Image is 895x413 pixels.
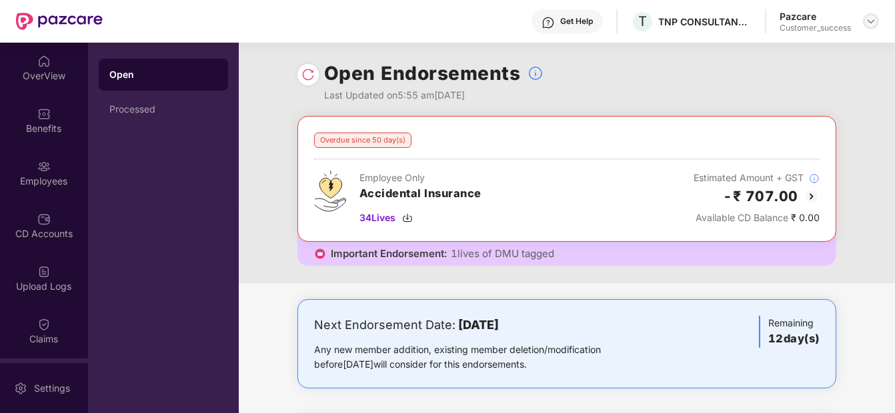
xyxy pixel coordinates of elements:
[542,16,555,29] img: svg+xml;base64,PHN2ZyBpZD0iSGVscC0zMngzMiIgeG1sbnM9Imh0dHA6Ly93d3cudzMub3JnLzIwMDAvc3ZnIiB3aWR0aD...
[696,212,788,223] span: Available CD Balance
[314,342,643,372] div: Any new member addition, existing member deletion/modification before [DATE] will consider for th...
[451,247,554,260] span: 1 lives of DMU tagged
[694,210,820,225] div: ₹ 0.00
[37,160,51,173] img: svg+xml;base64,PHN2ZyBpZD0iRW1wbG95ZWVzIiB4bWxucz0iaHR0cDovL3d3dy53My5vcmcvMjAwMC9zdmciIHdpZHRoPS...
[528,65,544,81] img: svg+xml;base64,PHN2ZyBpZD0iSW5mb18tXzMyeDMyIiBkYXRhLW5hbWU9IkluZm8gLSAzMngzMiIgeG1sbnM9Imh0dHA6Ly...
[37,107,51,121] img: svg+xml;base64,PHN2ZyBpZD0iQmVuZWZpdHMiIHhtbG5zPSJodHRwOi8vd3d3LnczLm9yZy8yMDAwL3N2ZyIgd2lkdGg9Ij...
[324,59,521,88] h1: Open Endorsements
[866,16,876,27] img: svg+xml;base64,PHN2ZyBpZD0iRHJvcGRvd24tMzJ4MzIiIHhtbG5zPSJodHRwOi8vd3d3LnczLm9yZy8yMDAwL3N2ZyIgd2...
[359,185,482,203] h3: Accidental Insurance
[804,189,820,205] img: svg+xml;base64,PHN2ZyBpZD0iQmFjay0yMHgyMCIgeG1sbnM9Imh0dHA6Ly93d3cudzMub3JnLzIwMDAvc3ZnIiB3aWR0aD...
[109,104,217,115] div: Processed
[359,210,395,225] span: 34 Lives
[560,16,593,27] div: Get Help
[14,382,27,395] img: svg+xml;base64,PHN2ZyBpZD0iU2V0dGluZy0yMHgyMCIgeG1sbnM9Imh0dHA6Ly93d3cudzMub3JnLzIwMDAvc3ZnIiB3aW...
[359,171,482,185] div: Employee Only
[37,265,51,278] img: svg+xml;base64,PHN2ZyBpZD0iVXBsb2FkX0xvZ3MiIGRhdGEtbmFtZT0iVXBsb2FkIExvZ3MiIHhtbG5zPSJodHRwOi8vd3...
[314,171,346,212] img: svg+xml;base64,PHN2ZyB4bWxucz0iaHR0cDovL3d3dy53My5vcmcvMjAwMC9zdmciIHdpZHRoPSI0OS4zMjEiIGhlaWdodD...
[16,13,103,30] img: New Pazcare Logo
[458,318,499,332] b: [DATE]
[759,316,820,348] div: Remaining
[768,330,820,348] h3: 12 day(s)
[658,15,752,28] div: TNP CONSULTANCY PRIVATE LIMITED
[313,247,327,260] img: icon
[314,133,411,148] div: Overdue since 50 day(s)
[638,13,647,29] span: T
[724,185,799,207] h2: -₹ 707.00
[37,318,51,331] img: svg+xml;base64,PHN2ZyBpZD0iQ2xhaW0iIHhtbG5zPSJodHRwOi8vd3d3LnczLm9yZy8yMDAwL3N2ZyIgd2lkdGg9IjIwIi...
[324,88,544,103] div: Last Updated on 5:55 am[DATE]
[809,173,820,184] img: svg+xml;base64,PHN2ZyBpZD0iSW5mb18tXzMyeDMyIiBkYXRhLW5hbWU9IkluZm8gLSAzMngzMiIgeG1sbnM9Imh0dHA6Ly...
[109,68,217,81] div: Open
[694,171,820,185] div: Estimated Amount + GST
[37,55,51,68] img: svg+xml;base64,PHN2ZyBpZD0iSG9tZSIgeG1sbnM9Imh0dHA6Ly93d3cudzMub3JnLzIwMDAvc3ZnIiB3aWR0aD0iMjAiIG...
[314,316,643,334] div: Next Endorsement Date:
[37,212,51,226] img: svg+xml;base64,PHN2ZyBpZD0iQ0RfQWNjb3VudHMiIGRhdGEtbmFtZT0iQ0QgQWNjb3VudHMiIHhtbG5zPSJodHRwOi8vd3...
[30,382,74,395] div: Settings
[780,10,851,23] div: Pazcare
[331,247,447,260] span: Important Endorsement:
[780,23,851,33] div: Customer_success
[301,68,315,81] img: svg+xml;base64,PHN2ZyBpZD0iUmVsb2FkLTMyeDMyIiB4bWxucz0iaHR0cDovL3d3dy53My5vcmcvMjAwMC9zdmciIHdpZH...
[402,212,413,223] img: svg+xml;base64,PHN2ZyBpZD0iRG93bmxvYWQtMzJ4MzIiIHhtbG5zPSJodHRwOi8vd3d3LnczLm9yZy8yMDAwL3N2ZyIgd2...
